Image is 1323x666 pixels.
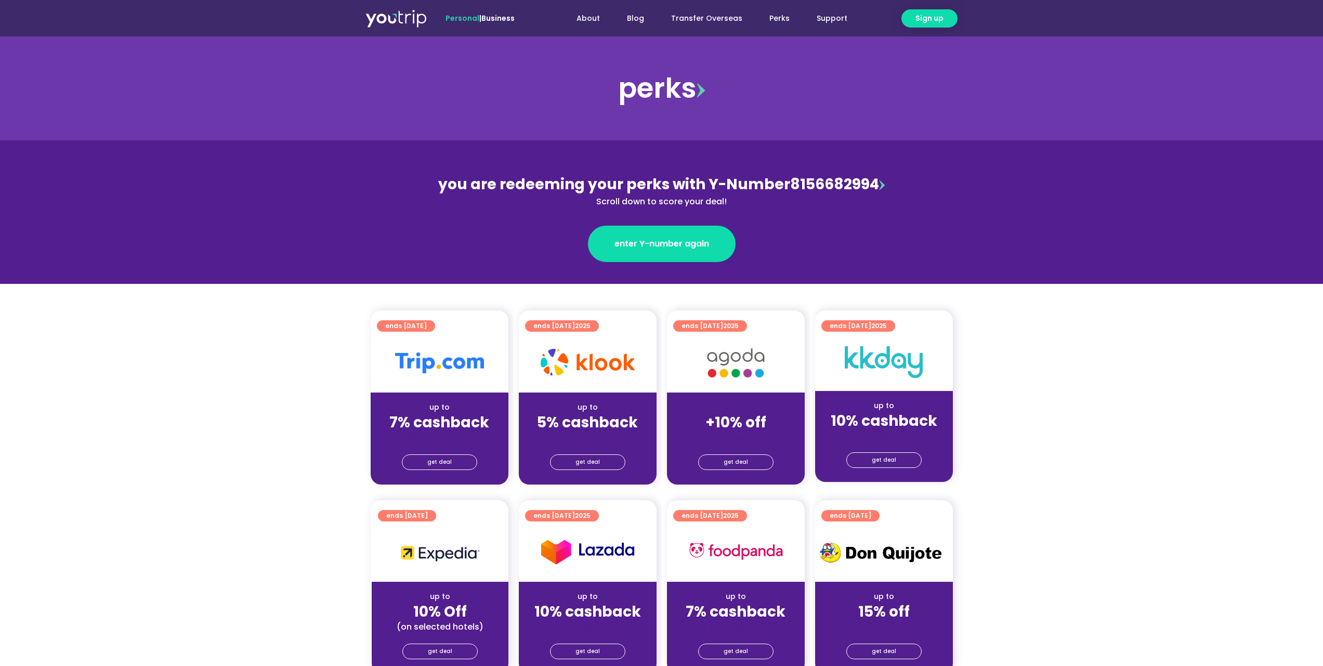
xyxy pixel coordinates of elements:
[823,430,945,441] div: (for stays only)
[446,13,479,23] span: Personal
[427,455,452,469] span: get deal
[724,644,748,659] span: get deal
[821,510,880,521] a: ends [DATE]
[377,320,435,332] a: ends [DATE]
[723,321,739,330] span: 2025
[823,621,945,632] div: (for stays only)
[821,320,895,332] a: ends [DATE]2025
[527,621,648,632] div: (for stays only)
[614,238,709,250] span: enter Y-number again
[537,412,638,433] strong: 5% cashback
[831,411,937,431] strong: 10% cashback
[698,454,774,470] a: get deal
[705,412,766,433] strong: +10% off
[386,510,428,521] span: ends [DATE]
[438,174,790,194] span: you are redeeming your perks with Y-Number
[402,644,478,659] a: get deal
[756,9,803,28] a: Perks
[871,321,887,330] span: 2025
[402,454,477,470] a: get deal
[575,321,591,330] span: 2025
[858,602,910,622] strong: 15% off
[682,510,739,521] span: ends [DATE]
[446,13,515,23] span: |
[823,591,945,602] div: up to
[379,402,500,413] div: up to
[575,644,600,659] span: get deal
[481,13,515,23] a: Business
[846,644,922,659] a: get deal
[525,510,599,521] a: ends [DATE]2025
[686,602,785,622] strong: 7% cashback
[726,402,745,412] span: up to
[803,9,861,28] a: Support
[436,174,887,208] div: 8156682994
[675,432,796,443] div: (for stays only)
[588,226,736,262] a: enter Y-number again
[533,320,591,332] span: ends [DATE]
[673,510,747,521] a: ends [DATE]2025
[527,432,648,443] div: (for stays only)
[613,9,658,28] a: Blog
[527,402,648,413] div: up to
[872,453,896,467] span: get deal
[673,320,747,332] a: ends [DATE]2025
[901,9,958,28] a: Sign up
[527,591,648,602] div: up to
[436,195,887,208] div: Scroll down to score your deal!
[675,621,796,632] div: (for stays only)
[380,621,500,632] div: (on selected hotels)
[675,591,796,602] div: up to
[724,455,748,469] span: get deal
[830,320,887,332] span: ends [DATE]
[575,455,600,469] span: get deal
[533,510,591,521] span: ends [DATE]
[823,400,945,411] div: up to
[378,510,436,521] a: ends [DATE]
[380,591,500,602] div: up to
[428,644,452,659] span: get deal
[550,454,625,470] a: get deal
[543,9,861,28] nav: Menu
[682,320,739,332] span: ends [DATE]
[830,510,871,521] span: ends [DATE]
[389,412,489,433] strong: 7% cashback
[658,9,756,28] a: Transfer Overseas
[575,511,591,520] span: 2025
[385,320,427,332] span: ends [DATE]
[379,432,500,443] div: (for stays only)
[534,602,641,622] strong: 10% cashback
[723,511,739,520] span: 2025
[563,9,613,28] a: About
[915,13,944,24] span: Sign up
[698,644,774,659] a: get deal
[550,644,625,659] a: get deal
[872,644,896,659] span: get deal
[413,602,467,622] strong: 10% Off
[846,452,922,468] a: get deal
[525,320,599,332] a: ends [DATE]2025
